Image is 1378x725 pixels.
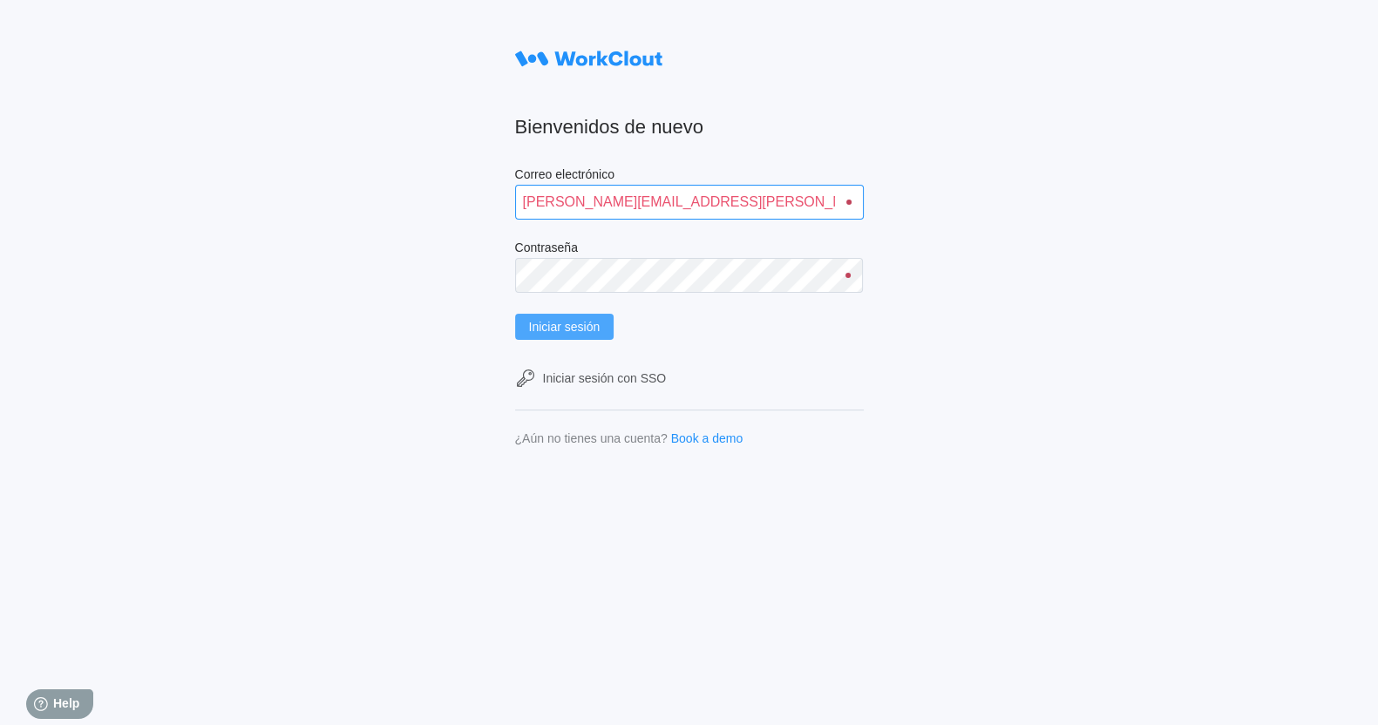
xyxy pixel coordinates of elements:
[529,321,601,333] span: Iniciar sesión
[515,368,864,389] a: Iniciar sesión con SSO
[515,314,614,340] button: Iniciar sesión
[671,431,743,445] a: Book a demo
[515,185,864,220] input: Enter your email
[543,371,667,385] div: Iniciar sesión con SSO
[515,241,864,258] label: Contraseña
[515,431,668,445] div: ¿Aún no tienes una cuenta?
[515,115,864,139] h2: Bienvenidos de nuevo
[515,167,864,185] label: Correo electrónico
